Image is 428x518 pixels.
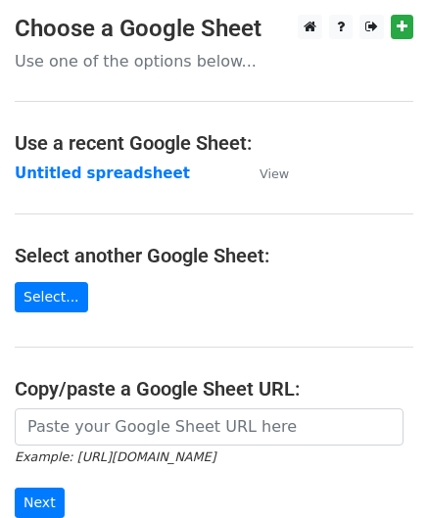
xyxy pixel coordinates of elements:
p: Use one of the options below... [15,51,413,71]
input: Paste your Google Sheet URL here [15,408,404,446]
a: View [240,165,289,182]
h3: Choose a Google Sheet [15,15,413,43]
h4: Use a recent Google Sheet: [15,131,413,155]
a: Untitled spreadsheet [15,165,190,182]
a: Select... [15,282,88,312]
h4: Copy/paste a Google Sheet URL: [15,377,413,400]
h4: Select another Google Sheet: [15,244,413,267]
input: Next [15,488,65,518]
small: View [260,166,289,181]
small: Example: [URL][DOMAIN_NAME] [15,449,215,464]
